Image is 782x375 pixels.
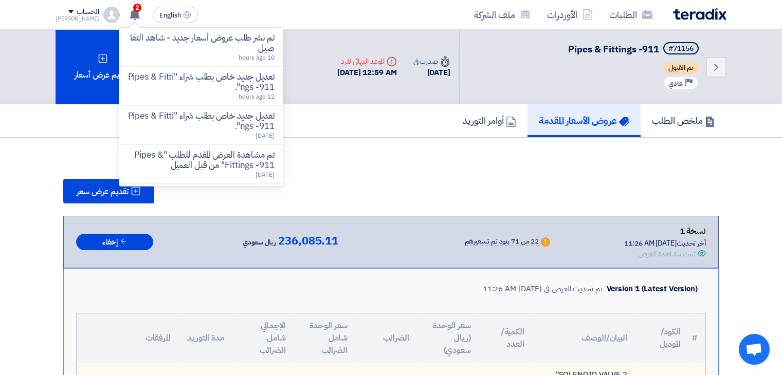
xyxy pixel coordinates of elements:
[128,150,275,171] p: تم مشاهدة العرض المقدم للطلب "Pipes & Fittings -911" من قبل العميل
[133,4,141,12] span: 2
[568,42,659,56] span: Pipes & Fittings -911
[689,313,705,363] th: #
[539,115,629,126] h5: عروض الأسعار المقدمة
[153,7,198,23] button: English
[77,8,99,16] div: الحساب
[479,313,533,363] th: الكمية/العدد
[56,30,148,104] div: تقديم عرض أسعار
[451,104,528,137] a: أوامر التوريد
[179,313,232,363] th: مدة التوريد
[256,131,274,140] span: [DATE]
[638,249,696,259] div: تمت مشاهدة العرض
[413,67,450,79] div: [DATE]
[232,313,294,363] th: الإجمالي شامل الضرائب
[159,12,181,19] span: English
[463,115,516,126] h5: أوامر التوريد
[294,313,356,363] th: سعر الوحدة شامل الضرائب
[528,104,641,137] a: عروض الأسعار المقدمة
[417,313,479,363] th: سعر الوحدة (ريال سعودي)
[256,170,274,179] span: [DATE]
[243,236,276,249] span: ريال سعودي
[673,8,726,20] img: Teradix logo
[63,179,154,203] button: تقديم عرض سعر
[739,334,770,365] div: دردشة مفتوحة
[635,313,689,363] th: الكود/الموديل
[413,56,450,67] div: صدرت في
[239,92,275,101] span: 12 hours ago
[356,313,417,363] th: الضرائب
[601,3,661,27] a: الطلبات
[128,33,275,53] p: تم نشر طلب عروض أسعار جديد - شاهد التفاصيل
[568,42,701,57] h5: Pipes & Fittings -911
[668,79,683,88] span: عادي
[663,62,699,74] span: تم القبول
[539,3,601,27] a: الأوردرات
[77,188,129,196] span: تقديم عرض سعر
[77,313,179,363] th: المرفقات
[278,235,338,247] span: 236,085.11
[103,7,120,23] img: profile_test.png
[56,16,99,22] div: [PERSON_NAME]
[465,238,539,246] div: 22 من 71 بنود تم تسعيرهم
[533,313,635,363] th: البيان/الوصف
[483,283,603,295] div: تم تحديث العرض في [DATE] 11:26 AM
[624,238,706,249] div: أخر تحديث [DATE] 11:26 AM
[337,67,397,79] div: [DATE] 12:59 AM
[76,234,153,251] button: إخفاء
[128,72,275,92] p: تعديل جديد خاص بطلب شراء "Pipes & Fittings -911".
[239,53,275,62] span: 10 hours ago
[607,283,698,295] div: Version 1 (Latest Version)
[668,45,694,52] div: #71156
[337,56,397,67] div: الموعد النهائي للرد
[652,115,715,126] h5: ملخص الطلب
[641,104,726,137] a: ملخص الطلب
[128,111,275,132] p: تعديل جديد خاص بطلب شراء "Pipes & Fittings -911".
[624,224,706,238] div: نسخة 1
[466,3,539,27] a: ملف الشركة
